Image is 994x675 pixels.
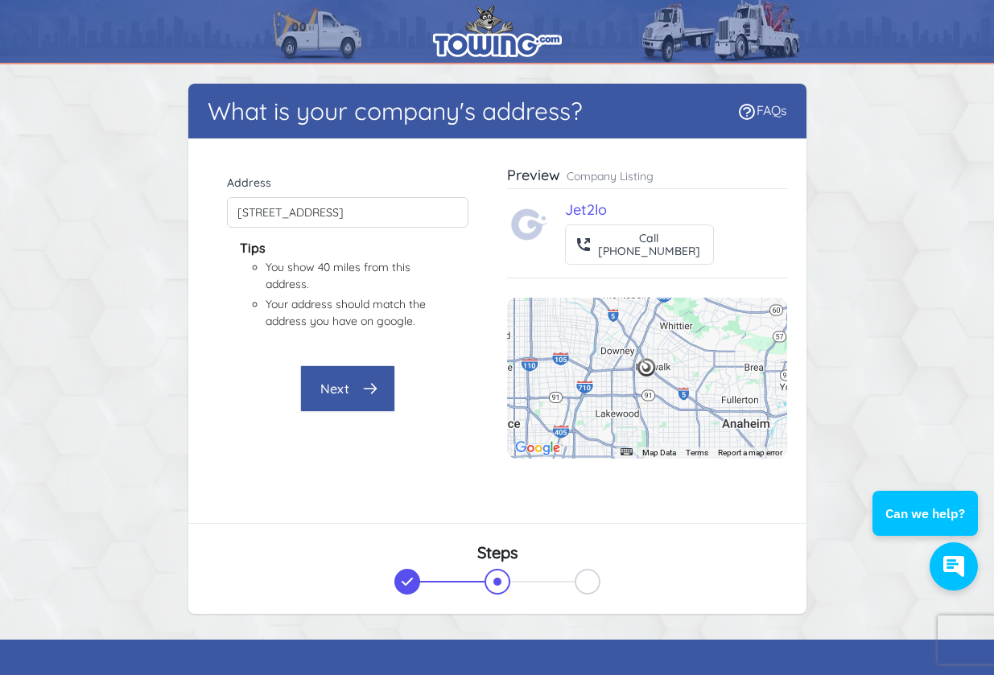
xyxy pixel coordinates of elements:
img: Towing.com Logo [510,205,549,244]
input: Enter Mailing Address [227,197,468,228]
img: logo.png [433,4,562,57]
button: Keyboard shortcuts [621,448,632,455]
div: Call [PHONE_NUMBER] [598,232,700,257]
a: Report a map error [718,448,782,457]
button: Next [300,365,395,412]
a: Terms [686,448,708,457]
a: Open this area in Google Maps (opens a new window) [511,438,564,459]
a: FAQs [737,102,787,118]
h3: Preview [507,166,560,185]
iframe: Conversations [853,447,994,607]
li: Your address should match the address you have on google. [266,296,430,330]
button: Map Data [642,447,676,459]
a: Jet2lo [565,200,607,219]
img: Google [511,438,564,459]
button: Call[PHONE_NUMBER] [565,224,714,265]
label: Address [227,175,468,191]
p: Company Listing [567,168,654,184]
h1: What is your company's address? [208,97,583,126]
li: You show 40 miles from this address. [266,259,430,293]
b: Tips [240,240,266,256]
h3: Steps [208,543,787,562]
